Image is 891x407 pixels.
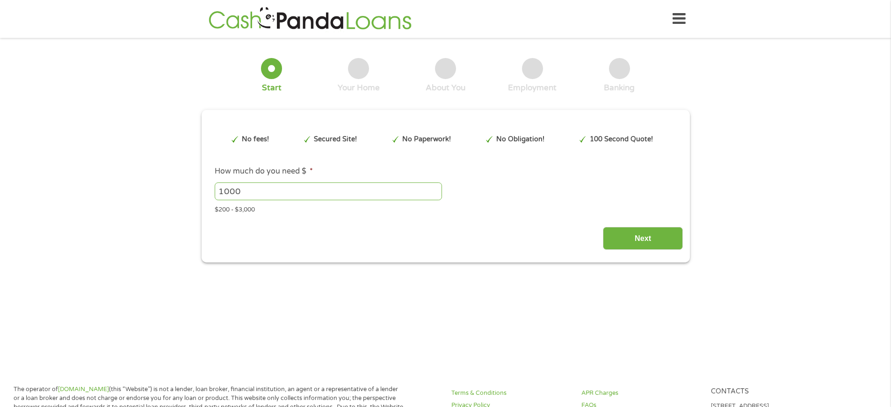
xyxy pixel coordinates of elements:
p: No Obligation! [496,134,544,145]
a: [DOMAIN_NAME] [58,385,109,393]
label: How much do you need $ [215,167,313,176]
p: Secured Site! [314,134,357,145]
p: 100 Second Quote! [590,134,653,145]
a: APR Charges [581,389,700,398]
input: Next [603,227,683,250]
p: No fees! [242,134,269,145]
a: Terms & Conditions [451,389,570,398]
p: No Paperwork! [402,134,451,145]
div: Start [262,83,282,93]
img: GetLoanNow Logo [206,6,414,32]
div: Banking [604,83,635,93]
div: Employment [508,83,557,93]
div: Your Home [338,83,380,93]
div: About You [426,83,465,93]
div: $200 - $3,000 [215,202,676,215]
h4: Contacts [711,387,830,396]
